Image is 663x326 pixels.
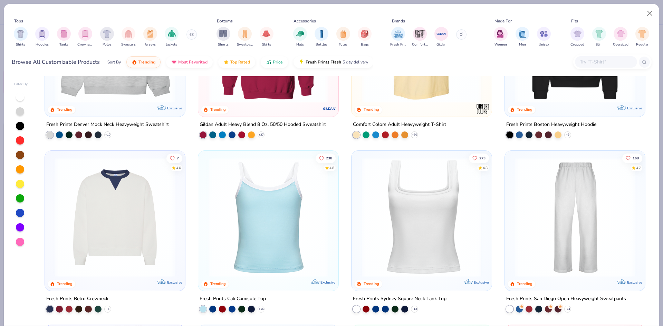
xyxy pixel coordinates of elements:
[103,30,111,38] img: Polos Image
[570,27,584,47] button: filter button
[436,29,446,39] img: Gildan Image
[293,27,307,47] div: filter for Hats
[336,27,350,47] div: filter for Totes
[217,27,230,47] button: filter button
[361,42,369,47] span: Bags
[35,27,49,47] div: filter for Hoodies
[38,30,46,38] img: Hoodies Image
[237,27,253,47] button: filter button
[516,27,529,47] div: filter for Men
[223,59,229,65] img: TopRated.gif
[294,56,373,68] button: Fresh Prints Flash5 day delivery
[261,56,288,68] button: Price
[643,7,656,20] button: Close
[390,27,406,47] button: filter button
[540,30,548,38] img: Unisex Image
[36,42,49,47] span: Hoodies
[519,42,526,47] span: Men
[635,27,649,47] div: filter for Regular
[237,42,253,47] span: Sweatpants
[570,42,584,47] span: Cropped
[121,27,136,47] div: filter for Sweaters
[434,27,448,47] div: filter for Gildan
[343,58,368,66] span: 5 day delivery
[358,27,372,47] div: filter for Bags
[537,27,551,47] div: filter for Unisex
[166,42,177,47] span: Jackets
[412,27,428,47] div: filter for Comfort Colors
[14,82,28,87] div: Filter By
[121,42,136,47] span: Sweaters
[14,27,28,47] button: filter button
[390,27,406,47] div: filter for Fresh Prints
[595,30,603,38] img: Slim Image
[306,59,341,65] span: Fresh Prints Flash
[516,27,529,47] button: filter button
[617,30,625,38] img: Oversized Image
[571,18,578,24] div: Fits
[132,59,137,65] img: trending.gif
[219,30,227,38] img: Shorts Image
[260,27,273,47] div: filter for Skirts
[315,27,328,47] button: filter button
[260,27,273,47] button: filter button
[171,59,177,65] img: most_fav.gif
[336,27,350,47] button: filter button
[16,42,25,47] span: Shirts
[60,30,68,38] img: Tanks Image
[218,42,229,47] span: Shorts
[339,30,347,38] img: Totes Image
[107,59,121,65] div: Sort By
[218,56,255,68] button: Top Rated
[138,59,155,65] span: Trending
[17,30,25,38] img: Shirts Image
[57,27,71,47] button: filter button
[81,30,89,38] img: Crewnecks Image
[100,27,114,47] button: filter button
[537,27,551,47] button: filter button
[613,42,628,47] span: Oversized
[146,30,154,38] img: Jerseys Image
[574,30,582,38] img: Cropped Image
[100,27,114,47] div: filter for Polos
[57,27,71,47] div: filter for Tanks
[415,29,425,39] img: Comfort Colors Image
[358,27,372,47] button: filter button
[217,27,230,47] div: filter for Shorts
[126,56,161,68] button: Trending
[143,27,157,47] div: filter for Jerseys
[494,42,507,47] span: Women
[294,18,316,24] div: Accessories
[393,29,403,39] img: Fresh Prints Image
[103,42,112,47] span: Polos
[494,27,508,47] div: filter for Women
[262,30,270,38] img: Skirts Image
[592,27,606,47] button: filter button
[636,42,648,47] span: Regular
[570,27,584,47] div: filter for Cropped
[262,42,271,47] span: Skirts
[143,27,157,47] button: filter button
[592,27,606,47] div: filter for Slim
[241,30,249,38] img: Sweatpants Image
[392,18,405,24] div: Brands
[494,27,508,47] button: filter button
[168,30,176,38] img: Jackets Image
[230,59,250,65] span: Top Rated
[14,18,23,24] div: Tops
[579,58,632,66] input: Try "T-Shirt"
[77,27,93,47] div: filter for Crewnecks
[59,42,68,47] span: Tanks
[178,59,208,65] span: Most Favorited
[390,42,406,47] span: Fresh Prints
[166,56,213,68] button: Most Favorited
[412,27,428,47] button: filter button
[497,30,505,38] img: Women Image
[125,30,133,38] img: Sweaters Image
[361,30,368,38] img: Bags Image
[237,27,253,47] div: filter for Sweatpants
[299,59,304,65] img: flash.gif
[638,30,646,38] img: Regular Image
[412,42,428,47] span: Comfort Colors
[35,27,49,47] button: filter button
